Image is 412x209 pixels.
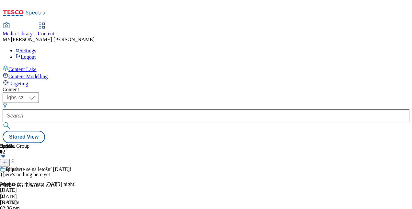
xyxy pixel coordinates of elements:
[3,87,409,92] div: Content
[6,166,72,172] div: Připravte se na letošní [DATE]!
[38,31,54,36] span: Content
[38,23,54,37] a: Content
[8,74,48,79] span: Content Modelling
[3,23,33,37] a: Media Library
[3,80,409,87] a: Targeting
[16,48,36,53] a: Settings
[8,67,37,72] span: Content Lake
[3,131,45,143] button: Stored View
[8,81,28,86] span: Targeting
[3,65,409,72] a: Content Lake
[3,37,11,42] span: MY
[16,54,36,60] a: Logout
[3,72,409,80] a: Content Modelling
[11,37,95,42] span: [PERSON_NAME] [PERSON_NAME]
[6,166,19,172] div: splash
[3,31,33,36] span: Media Library
[3,109,409,122] input: Search
[3,103,8,108] svg: Search Filters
